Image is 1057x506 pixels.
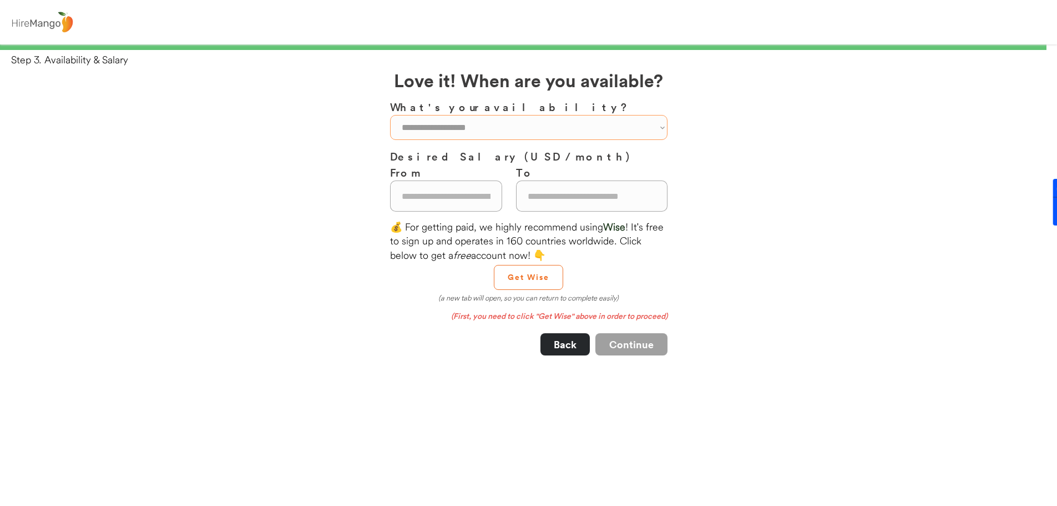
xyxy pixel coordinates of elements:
[11,53,1057,67] div: Step 3. Availability & Salary
[390,220,667,262] div: 💰 For getting paid, we highly recommend using ! It's free to sign up and operates in 160 countrie...
[540,333,590,355] button: Back
[451,310,667,322] em: (First, you need to click "Get Wise" above in order to proceed)
[595,333,667,355] button: Continue
[438,293,619,302] em: (a new tab will open, so you can return to complete easily)
[494,265,563,290] button: Get Wise
[390,99,667,115] h3: What's your availability?
[603,221,625,233] font: Wise
[394,67,663,93] h2: Love it! When are you available?
[390,148,667,164] h3: Desired Salary (USD / month)
[2,44,1055,50] div: 99%
[8,9,76,36] img: logo%20-%20hiremango%20gray.png
[390,164,502,181] h3: From
[453,249,471,262] em: free
[516,164,667,181] h3: To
